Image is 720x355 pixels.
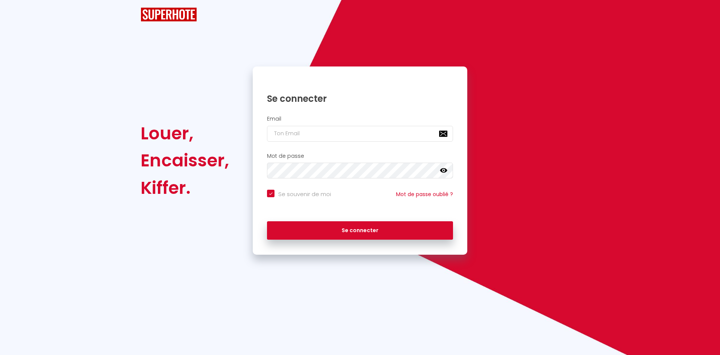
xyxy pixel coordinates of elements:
[141,8,197,21] img: SuperHote logo
[267,221,453,240] button: Se connecter
[141,174,229,201] div: Kiffer.
[267,126,453,142] input: Ton Email
[267,116,453,122] h2: Email
[141,147,229,174] div: Encaisser,
[267,153,453,159] h2: Mot de passe
[141,120,229,147] div: Louer,
[267,93,453,104] h1: Se connecter
[396,190,453,198] a: Mot de passe oublié ?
